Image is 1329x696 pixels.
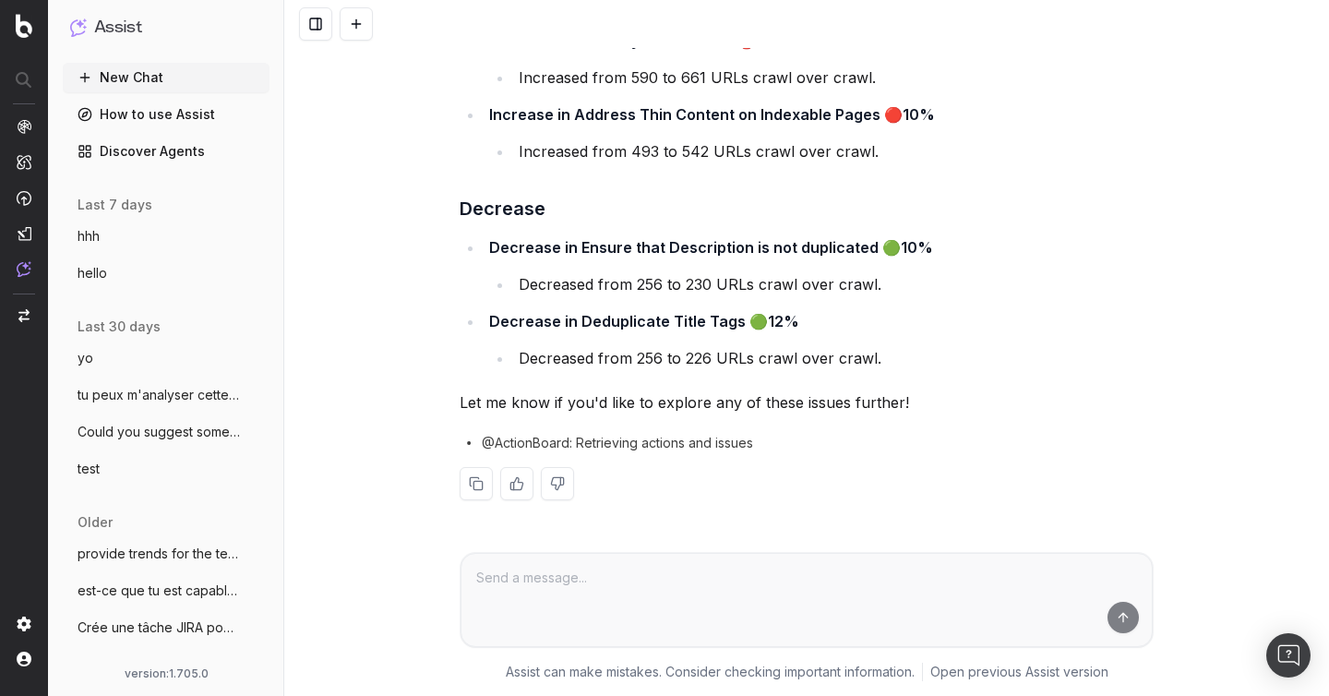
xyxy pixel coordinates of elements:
[78,618,240,637] span: Crée une tâche JIRA pour corriger le tit
[78,349,93,367] span: yo
[506,663,915,681] p: Assist can make mistakes. Consider checking important information.
[460,390,1154,415] p: Let me know if you'd like to explore any of these issues further!
[78,545,240,563] span: provide trends for the term and its vari
[78,318,161,336] span: last 30 days
[489,238,933,257] strong: Decrease in Ensure that Description is not duplicated 🟢10%
[17,190,31,206] img: Activation
[16,14,32,38] img: Botify logo
[63,100,269,129] a: How to use Assist
[489,312,799,330] strong: Decrease in Deduplicate Title Tags 🟢12%
[63,380,269,410] button: tu peux m'analyser cette page : https://
[63,63,269,92] button: New Chat
[17,154,31,170] img: Intelligence
[513,271,1154,297] li: Decreased from 256 to 230 URLs crawl over crawl.
[63,613,269,642] button: Crée une tâche JIRA pour corriger le tit
[489,105,935,124] strong: Increase in Address Thin Content on Indexable Pages 🔴10%
[1266,633,1311,678] div: Open Intercom Messenger
[63,258,269,288] button: hello
[78,513,113,532] span: older
[78,423,240,441] span: Could you suggest some relative keywords
[70,15,262,41] button: Assist
[78,460,100,478] span: test
[63,417,269,447] button: Could you suggest some relative keywords
[63,539,269,569] button: provide trends for the term and its vari
[78,582,240,600] span: est-ce que tu est capable de me donner p
[78,227,100,246] span: hhh
[63,343,269,373] button: yo
[63,137,269,166] a: Discover Agents
[513,65,1154,90] li: Increased from 590 to 661 URLs crawl over crawl.
[63,222,269,251] button: hhh
[17,652,31,666] img: My account
[63,650,269,679] button: Show URLs with the biggest drop in impre
[482,434,753,452] span: @ActionBoard: Retrieving actions and issues
[78,655,240,674] span: Show URLs with the biggest drop in impre
[17,226,31,241] img: Studio
[63,454,269,484] button: test
[17,119,31,134] img: Analytics
[17,617,31,631] img: Setting
[94,15,142,41] h1: Assist
[460,194,1154,223] h3: Decrease
[70,666,262,681] div: version: 1.705.0
[17,261,31,277] img: Assist
[18,309,30,322] img: Switch project
[78,264,107,282] span: hello
[78,196,152,214] span: last 7 days
[930,663,1108,681] a: Open previous Assist version
[513,345,1154,371] li: Decreased from 256 to 226 URLs crawl over crawl.
[513,138,1154,164] li: Increased from 493 to 542 URLs crawl over crawl.
[70,18,87,36] img: Assist
[63,576,269,606] button: est-ce que tu est capable de me donner p
[78,386,240,404] span: tu peux m'analyser cette page : https://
